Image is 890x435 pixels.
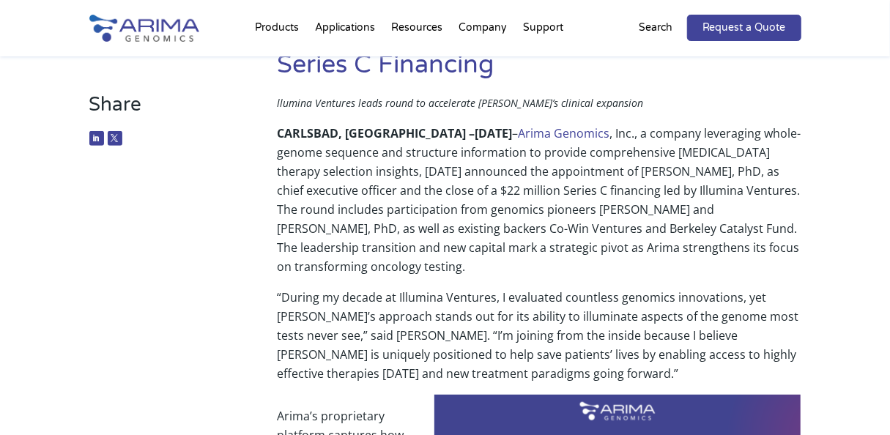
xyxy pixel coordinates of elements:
b: CARLSBAD, [GEOGRAPHIC_DATA] – [277,125,475,141]
span: llumina Ventures leads round to accelerate [PERSON_NAME]’s clinical expansion [277,96,643,110]
a: Request a Quote [687,15,801,41]
p: – , Inc., a company leveraging whole-genome sequence and structure information to provide compreh... [277,124,801,288]
p: Search [639,18,672,37]
b: [DATE] [475,125,512,141]
p: “During my decade at Illumina Ventures, I evaluated countless genomics innovations, yet [PERSON_N... [277,288,801,395]
h3: Share [89,93,238,127]
a: Arima Genomics [518,125,609,141]
img: Arima-Genomics-logo [89,15,199,42]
